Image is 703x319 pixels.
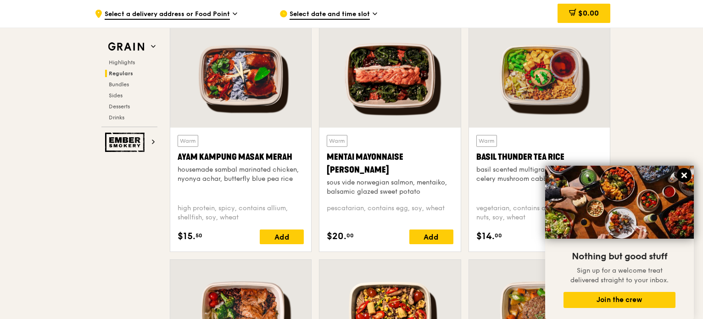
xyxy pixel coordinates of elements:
[109,92,123,99] span: Sides
[109,70,133,77] span: Regulars
[178,151,304,163] div: Ayam Kampung Masak Merah
[578,9,599,17] span: $0.00
[327,229,346,243] span: $20.
[290,10,370,20] span: Select date and time slot
[109,59,135,66] span: Highlights
[570,267,669,284] span: Sign up for a welcome treat delivered straight to your inbox.
[195,232,202,239] span: 50
[178,165,304,184] div: housemade sambal marinated chicken, nyonya achar, butterfly blue pea rice
[327,151,453,176] div: Mentai Mayonnaise [PERSON_NAME]
[109,81,129,88] span: Bundles
[327,204,453,222] div: pescatarian, contains egg, soy, wheat
[346,232,354,239] span: 00
[476,229,495,243] span: $14.
[677,168,692,183] button: Close
[105,39,147,55] img: Grain web logo
[327,135,347,147] div: Warm
[109,103,130,110] span: Desserts
[178,229,195,243] span: $15.
[476,204,603,222] div: vegetarian, contains allium, barley, egg, nuts, soy, wheat
[476,135,497,147] div: Warm
[105,133,147,152] img: Ember Smokery web logo
[572,251,667,262] span: Nothing but good stuff
[178,204,304,222] div: high protein, spicy, contains allium, shellfish, soy, wheat
[178,135,198,147] div: Warm
[105,10,230,20] span: Select a delivery address or Food Point
[260,229,304,244] div: Add
[476,151,603,163] div: Basil Thunder Tea Rice
[545,166,694,239] img: DSC07876-Edit02-Large.jpeg
[564,292,675,308] button: Join the crew
[495,232,502,239] span: 00
[409,229,453,244] div: Add
[476,165,603,184] div: basil scented multigrain rice, braised celery mushroom cabbage, hanjuku egg
[327,178,453,196] div: sous vide norwegian salmon, mentaiko, balsamic glazed sweet potato
[109,114,124,121] span: Drinks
